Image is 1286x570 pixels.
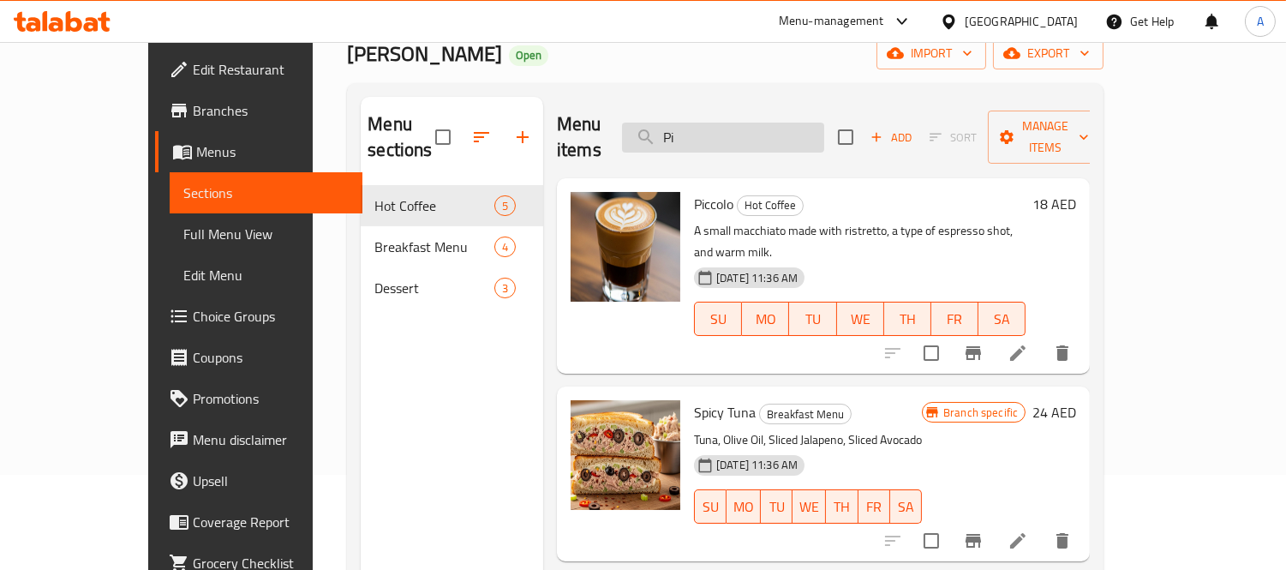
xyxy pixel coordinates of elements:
a: Menus [155,131,363,172]
button: export [993,38,1104,69]
span: Hot Coffee [738,195,803,215]
span: TH [891,307,924,332]
span: Choice Groups [193,306,350,327]
span: Select to update [913,523,949,559]
span: Open [509,48,548,63]
span: WE [844,307,877,332]
span: Select section first [918,124,988,151]
span: Edit Menu [183,265,350,285]
button: TH [826,489,858,524]
button: WE [793,489,826,524]
span: Select to update [913,335,949,371]
span: Select section [828,119,864,155]
span: Menus [196,141,350,162]
button: TU [761,489,793,524]
a: Edit Restaurant [155,49,363,90]
span: Breakfast Menu [760,405,851,424]
span: Add [868,128,914,147]
span: FR [938,307,972,332]
h2: Menu sections [368,111,435,163]
div: Breakfast Menu [759,404,852,424]
span: [DATE] 11:36 AM [709,457,804,473]
div: Hot Coffee5 [361,185,543,226]
span: Piccolo [694,191,733,217]
a: Coupons [155,337,363,378]
a: Promotions [155,378,363,419]
button: MO [742,302,789,336]
span: Manage items [1002,116,1089,159]
span: TU [796,307,829,332]
span: Branch specific [936,405,1025,421]
span: SU [702,495,720,519]
span: Full Menu View [183,224,350,244]
span: Menu disclaimer [193,429,350,450]
span: FR [865,495,883,519]
span: MO [749,307,782,332]
span: MO [733,495,754,519]
a: Edit menu item [1008,531,1028,551]
span: [PERSON_NAME] [347,34,502,73]
button: Branch-specific-item [953,333,994,374]
span: WE [799,495,819,519]
button: FR [931,302,978,336]
span: [DATE] 11:36 AM [709,270,804,286]
div: [GEOGRAPHIC_DATA] [965,12,1078,31]
button: SU [694,489,727,524]
a: Coverage Report [155,501,363,543]
span: 3 [495,280,515,297]
span: SU [702,307,735,332]
img: Spicy Tuna [571,400,680,510]
a: Choice Groups [155,296,363,337]
p: Tuna, Olive Oil, Sliced Jalapeno, Sliced Avocado [694,429,922,451]
img: Piccolo [571,192,680,302]
span: Sections [183,183,350,203]
button: FR [858,489,890,524]
button: TH [884,302,931,336]
span: Spicy Tuna [694,399,756,425]
span: TU [768,495,786,519]
button: import [876,38,986,69]
a: Menu disclaimer [155,419,363,460]
button: delete [1042,333,1083,374]
span: SA [985,307,1019,332]
div: Open [509,45,548,66]
span: A [1257,12,1264,31]
span: Add item [864,124,918,151]
nav: Menu sections [361,178,543,315]
span: Coupons [193,347,350,368]
div: Menu-management [779,11,884,32]
button: Manage items [988,111,1103,164]
button: Add [864,124,918,151]
span: SA [897,495,915,519]
span: Promotions [193,388,350,409]
button: WE [837,302,884,336]
input: search [622,123,824,153]
div: Breakfast Menu4 [361,226,543,267]
button: delete [1042,520,1083,561]
a: Edit Menu [170,255,363,296]
button: Branch-specific-item [953,520,994,561]
div: Hot Coffee [737,195,804,216]
button: TU [789,302,836,336]
a: Upsell [155,460,363,501]
div: items [494,278,516,298]
a: Edit menu item [1008,343,1028,363]
h2: Menu items [557,111,601,163]
h6: 18 AED [1032,192,1076,216]
a: Branches [155,90,363,131]
span: Branches [193,100,350,121]
a: Sections [170,172,363,213]
button: SA [978,302,1026,336]
div: Dessert3 [361,267,543,309]
span: 4 [495,239,515,255]
span: Upsell [193,471,350,491]
span: export [1007,43,1090,64]
p: A small macchiato made with ristretto, a type of espresso shot, and warm milk. [694,220,1026,263]
a: Full Menu View [170,213,363,255]
span: 5 [495,198,515,214]
span: Breakfast Menu [374,237,494,257]
span: Dessert [374,278,494,298]
span: TH [833,495,851,519]
button: SA [890,489,922,524]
